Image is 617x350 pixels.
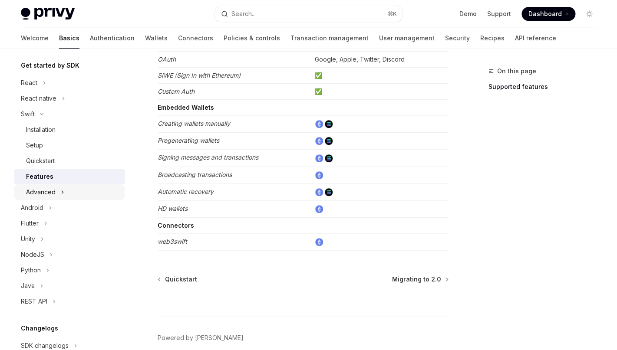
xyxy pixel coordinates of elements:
div: Android [21,203,43,213]
img: ethereum.png [315,205,323,213]
a: Policies & controls [224,28,280,49]
a: Basics [59,28,79,49]
div: Advanced [26,187,56,197]
div: Flutter [21,218,39,229]
a: User management [379,28,435,49]
em: Automatic recovery [158,188,214,195]
div: Search... [231,9,256,19]
button: Toggle dark mode [582,7,596,21]
a: Welcome [21,28,49,49]
a: Dashboard [521,7,575,21]
a: Quickstart [14,153,125,169]
em: HD wallets [158,205,188,212]
img: solana.png [325,137,333,145]
span: On this page [497,66,536,76]
strong: Connectors [158,222,194,229]
div: Installation [26,124,56,135]
a: Demo [459,10,477,18]
em: Broadcasting transactions [158,171,232,178]
img: ethereum.png [315,154,323,162]
a: Powered by [PERSON_NAME] [158,334,244,342]
em: Signing messages and transactions [158,154,258,161]
a: Setup [14,137,125,153]
div: React [21,78,37,88]
em: SIWE (Sign In with Ethereum) [158,72,241,79]
img: solana.png [325,120,333,128]
em: Creating wallets manually [158,120,230,127]
div: REST API [21,296,47,307]
span: Dashboard [528,10,562,18]
span: Quickstart [165,275,197,284]
td: Google, Apple, Twitter, Discord [311,52,449,68]
img: ethereum.png [315,238,323,246]
a: Connectors [178,28,213,49]
a: Quickstart [158,275,197,284]
div: Java [21,281,35,291]
em: OAuth [158,56,176,63]
div: Features [26,171,53,182]
div: Unity [21,234,35,244]
img: solana.png [325,154,333,162]
img: solana.png [325,188,333,196]
a: Installation [14,122,125,137]
div: NodeJS [21,249,44,260]
img: ethereum.png [315,120,323,128]
a: Security [445,28,470,49]
a: Support [487,10,511,18]
div: Quickstart [26,156,55,166]
td: ✅ [311,68,449,84]
h5: Changelogs [21,323,58,334]
td: ✅ [311,84,449,100]
div: Python [21,265,41,275]
h5: Get started by SDK [21,60,79,71]
a: Authentication [90,28,135,49]
a: API reference [515,28,556,49]
a: Wallets [145,28,168,49]
em: Pregenerating wallets [158,137,219,144]
img: light logo [21,8,75,20]
button: Search...⌘K [215,6,402,22]
div: Swift [21,109,35,119]
strong: Embedded Wallets [158,104,214,111]
img: ethereum.png [315,137,323,145]
span: Migrating to 2.0 [392,275,441,284]
em: web3swift [158,238,187,245]
a: Supported features [488,80,603,94]
div: Setup [26,140,43,150]
em: Custom Auth [158,88,195,95]
img: ethereum.png [315,188,323,196]
span: ⌘ K [388,10,397,17]
a: Features [14,169,125,184]
a: Recipes [480,28,505,49]
img: ethereum.png [315,171,323,179]
a: Migrating to 2.0 [392,275,448,284]
div: React native [21,93,56,104]
a: Transaction management [290,28,369,49]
